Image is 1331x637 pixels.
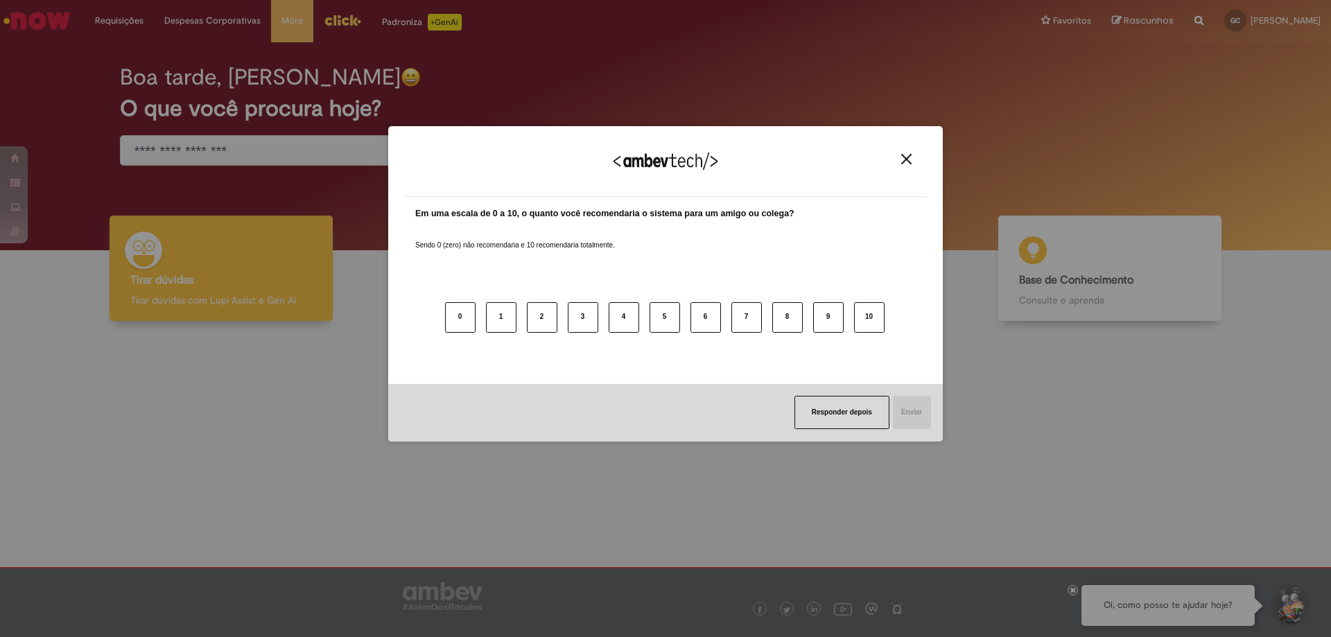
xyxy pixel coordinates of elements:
[650,302,680,333] button: 5
[901,154,912,164] img: Close
[609,302,639,333] button: 4
[772,302,803,333] button: 8
[794,396,889,429] button: Responder depois
[486,302,516,333] button: 1
[527,302,557,333] button: 2
[445,302,476,333] button: 0
[415,224,615,250] label: Sendo 0 (zero) não recomendaria e 10 recomendaria totalmente.
[731,302,762,333] button: 7
[568,302,598,333] button: 3
[854,302,885,333] button: 10
[813,302,844,333] button: 9
[614,152,717,170] img: Logo Ambevtech
[690,302,721,333] button: 6
[897,153,916,165] button: Close
[415,207,794,220] label: Em uma escala de 0 a 10, o quanto você recomendaria o sistema para um amigo ou colega?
